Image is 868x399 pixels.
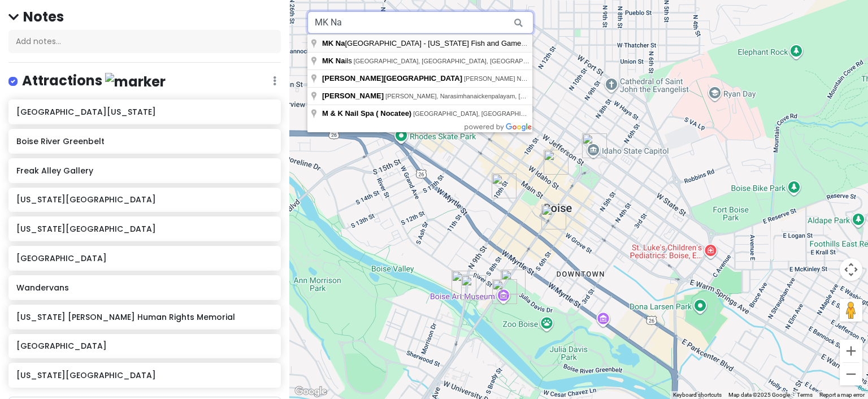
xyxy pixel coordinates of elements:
div: Idaho State Capitol [582,133,607,158]
button: Keyboard shortcuts [673,391,722,399]
h4: Attractions [22,72,166,90]
a: Open this area in Google Maps (opens a new window) [292,384,329,399]
span: [GEOGRAPHIC_DATA] - [US_STATE] Fish and Game [322,39,523,47]
h6: Freak Alley Gallery [16,166,272,176]
span: [GEOGRAPHIC_DATA], [GEOGRAPHIC_DATA], [GEOGRAPHIC_DATA], [GEOGRAPHIC_DATA] [413,110,682,117]
button: Zoom out [840,363,862,385]
div: Boise Art Museum [492,279,517,304]
h6: [US_STATE][GEOGRAPHIC_DATA] [16,194,272,205]
span: MK Na [322,39,345,47]
div: Freak Alley Gallery [544,150,568,175]
div: Add notes... [8,30,281,54]
span: MK Na [322,57,345,65]
input: Search a place [307,11,533,34]
span: ils [322,57,354,65]
span: [PERSON_NAME] [322,92,384,100]
div: Boise River Greenbelt [452,271,476,296]
h6: [GEOGRAPHIC_DATA] [16,341,272,351]
span: [PERSON_NAME] Nagar, [PERSON_NAME] patteda, [GEOGRAPHIC_DATA], [GEOGRAPHIC_DATA], [GEOGRAPHIC_DATA] [464,75,815,82]
span: [PERSON_NAME], Narasimhanaickenpalayam, [GEOGRAPHIC_DATA], [GEOGRAPHIC_DATA] [385,93,651,99]
h6: [GEOGRAPHIC_DATA][US_STATE] [16,107,272,117]
span: Map data ©2025 Google [728,392,790,398]
div: Idaho State Museum [501,270,526,294]
h6: [US_STATE][GEOGRAPHIC_DATA] [16,370,272,380]
div: Idaho Anne Frank Human Rights Memorial [461,275,486,300]
a: Terms (opens in new tab) [797,392,813,398]
h6: [US_STATE] [PERSON_NAME] Human Rights Memorial [16,312,272,322]
img: Google [292,384,329,399]
h6: Wandervans [16,283,272,293]
span: [PERSON_NAME][GEOGRAPHIC_DATA] [322,74,462,83]
span: M & K Nail Spa ( Nocatee) [322,109,411,118]
h6: Boise River Greenbelt [16,136,272,146]
button: Drag Pegman onto the map to open Street View [840,299,862,322]
h6: [GEOGRAPHIC_DATA] [16,253,272,263]
div: Basque Museum and Cultural Center [541,205,566,229]
div: Hotel 43 [492,174,517,198]
h6: [US_STATE][GEOGRAPHIC_DATA] [16,224,272,234]
button: Map camera controls [840,258,862,281]
h4: Notes [8,8,281,25]
img: marker [105,73,166,90]
span: [GEOGRAPHIC_DATA], [GEOGRAPHIC_DATA], [GEOGRAPHIC_DATA], [GEOGRAPHIC_DATA] [354,58,623,64]
button: Zoom in [840,340,862,362]
a: Report a map error [819,392,865,398]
